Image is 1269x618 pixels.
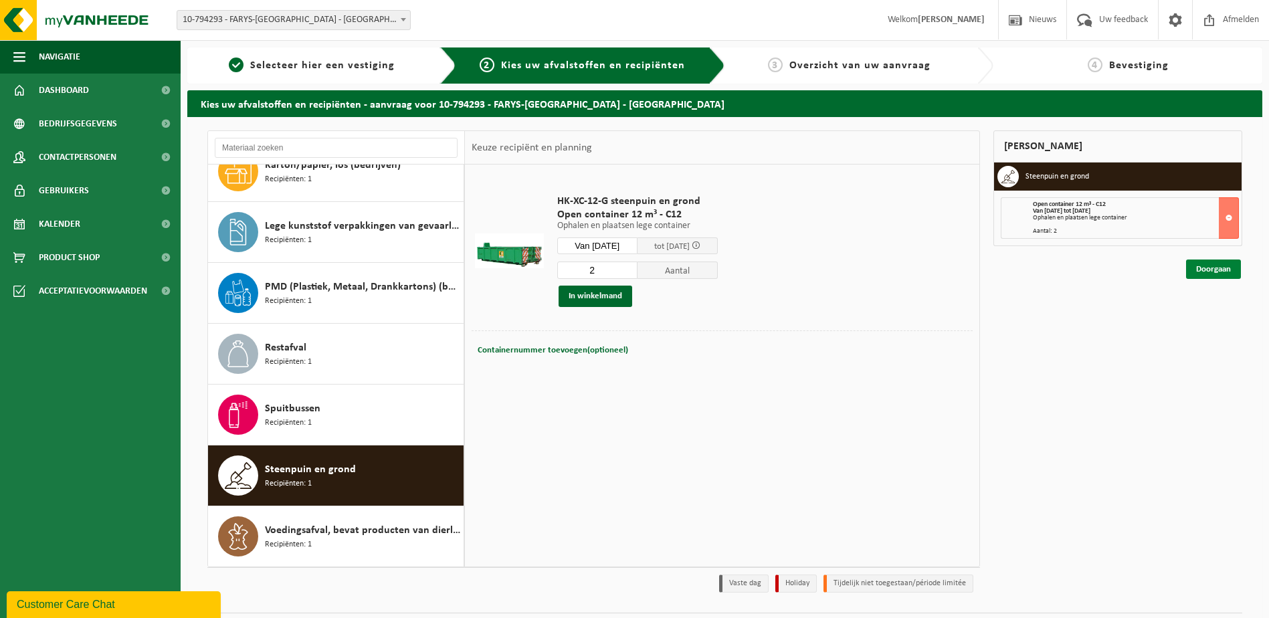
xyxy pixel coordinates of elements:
span: Open container 12 m³ - C12 [557,208,718,221]
span: Karton/papier, los (bedrijven) [265,157,401,173]
span: Bedrijfsgegevens [39,107,117,140]
iframe: chat widget [7,589,223,618]
a: 1Selecteer hier een vestiging [194,58,429,74]
span: Restafval [265,340,306,356]
span: 10-794293 - FARYS-ASSE - ASSE [177,10,411,30]
li: Holiday [775,575,817,593]
span: 2 [480,58,494,72]
span: Kies uw afvalstoffen en recipiënten [501,60,685,71]
span: Kalender [39,207,80,241]
span: PMD (Plastiek, Metaal, Drankkartons) (bedrijven) [265,279,460,295]
span: Dashboard [39,74,89,107]
input: Materiaal zoeken [215,138,458,158]
span: 4 [1088,58,1102,72]
span: Spuitbussen [265,401,320,417]
span: Voedingsafval, bevat producten van dierlijke oorsprong, onverpakt, categorie 3 [265,522,460,538]
p: Ophalen en plaatsen lege container [557,221,718,231]
button: Voedingsafval, bevat producten van dierlijke oorsprong, onverpakt, categorie 3 Recipiënten: 1 [208,506,464,566]
strong: [PERSON_NAME] [918,15,985,25]
span: Recipiënten: 1 [265,478,312,490]
span: Containernummer toevoegen(optioneel) [478,346,628,354]
div: Ophalen en plaatsen lege container [1033,215,1238,221]
span: HK-XC-12-G steenpuin en grond [557,195,718,208]
span: Product Shop [39,241,100,274]
strong: Van [DATE] tot [DATE] [1033,207,1090,215]
span: Navigatie [39,40,80,74]
span: Acceptatievoorwaarden [39,274,147,308]
span: Bevestiging [1109,60,1169,71]
span: Contactpersonen [39,140,116,174]
span: Aantal [638,262,718,279]
h2: Kies uw afvalstoffen en recipiënten - aanvraag voor 10-794293 - FARYS-[GEOGRAPHIC_DATA] - [GEOGRA... [187,90,1262,116]
button: In winkelmand [559,286,632,307]
li: Tijdelijk niet toegestaan/période limitée [823,575,973,593]
span: Recipiënten: 1 [265,173,312,186]
div: [PERSON_NAME] [993,130,1242,163]
span: Recipiënten: 1 [265,295,312,308]
button: Restafval Recipiënten: 1 [208,324,464,385]
button: Steenpuin en grond Recipiënten: 1 [208,445,464,506]
span: 10-794293 - FARYS-ASSE - ASSE [177,11,410,29]
span: Gebruikers [39,174,89,207]
span: Lege kunststof verpakkingen van gevaarlijke stoffen [265,218,460,234]
div: Aantal: 2 [1033,228,1238,235]
li: Vaste dag [719,575,769,593]
div: Keuze recipiënt en planning [465,131,599,165]
button: Spuitbussen Recipiënten: 1 [208,385,464,445]
button: Lege kunststof verpakkingen van gevaarlijke stoffen Recipiënten: 1 [208,202,464,263]
span: Recipiënten: 1 [265,356,312,369]
span: Recipiënten: 1 [265,234,312,247]
button: Karton/papier, los (bedrijven) Recipiënten: 1 [208,141,464,202]
span: Selecteer hier een vestiging [250,60,395,71]
span: Recipiënten: 1 [265,417,312,429]
span: Open container 12 m³ - C12 [1033,201,1106,208]
button: PMD (Plastiek, Metaal, Drankkartons) (bedrijven) Recipiënten: 1 [208,263,464,324]
span: 3 [768,58,783,72]
span: Steenpuin en grond [265,461,356,478]
button: Containernummer toevoegen(optioneel) [476,341,629,360]
h3: Steenpuin en grond [1026,166,1089,187]
span: 1 [229,58,243,72]
span: Overzicht van uw aanvraag [789,60,931,71]
span: Recipiënten: 1 [265,538,312,551]
span: tot [DATE] [654,242,690,251]
a: Doorgaan [1186,260,1241,279]
input: Selecteer datum [557,237,638,254]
